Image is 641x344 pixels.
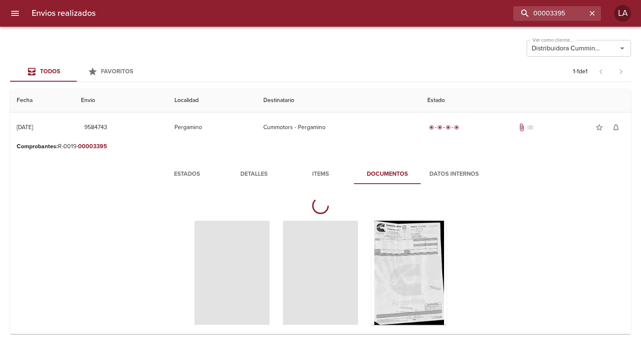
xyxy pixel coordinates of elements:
[429,125,434,130] span: radio_button_checked
[32,7,96,20] h6: Envios realizados
[526,123,534,132] span: No tiene pedido asociado
[614,5,631,22] div: LA
[591,67,611,75] span: Pagina anterior
[17,143,58,150] b: Comprobantes :
[421,89,631,112] th: Estado
[454,125,459,130] span: radio_button_checked
[17,124,33,131] div: [DATE]
[446,125,451,130] span: radio_button_checked
[168,89,257,112] th: Localidad
[101,68,133,75] span: Favoritos
[513,6,587,21] input: buscar
[154,164,487,184] div: Tabs detalle de guia
[595,123,603,132] span: star_border
[40,68,60,75] span: Todos
[78,143,107,150] em: 00003395
[371,221,447,325] div: Arir imagen
[17,142,624,151] p: R-0019-
[427,123,461,132] div: Entregado
[426,169,482,179] span: Datos Internos
[573,67,588,76] p: 1 - 1 de 1
[611,62,631,82] span: Pagina siguiente
[591,119,608,136] button: Agregar a favoritos
[359,169,416,179] span: Documentos
[74,89,168,112] th: Envio
[614,5,631,22] div: Abrir información de usuario
[312,197,329,214] div: Creando pdf...
[437,125,442,130] span: radio_button_checked
[84,122,107,133] span: 9584743
[10,62,144,82] div: Tabs Envios
[168,112,257,142] td: Pergamino
[612,123,620,132] span: notifications_none
[517,123,526,132] span: Tiene documentos adjuntos
[10,89,74,112] th: Fecha
[257,89,421,112] th: Destinatario
[608,119,624,136] button: Activar notificaciones
[225,169,282,179] span: Detalles
[292,169,349,179] span: Items
[616,42,628,54] button: Abrir
[81,120,111,135] button: 9584743
[257,112,421,142] td: Cummotors - Pergamino
[159,169,215,179] span: Estados
[5,3,25,23] button: menu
